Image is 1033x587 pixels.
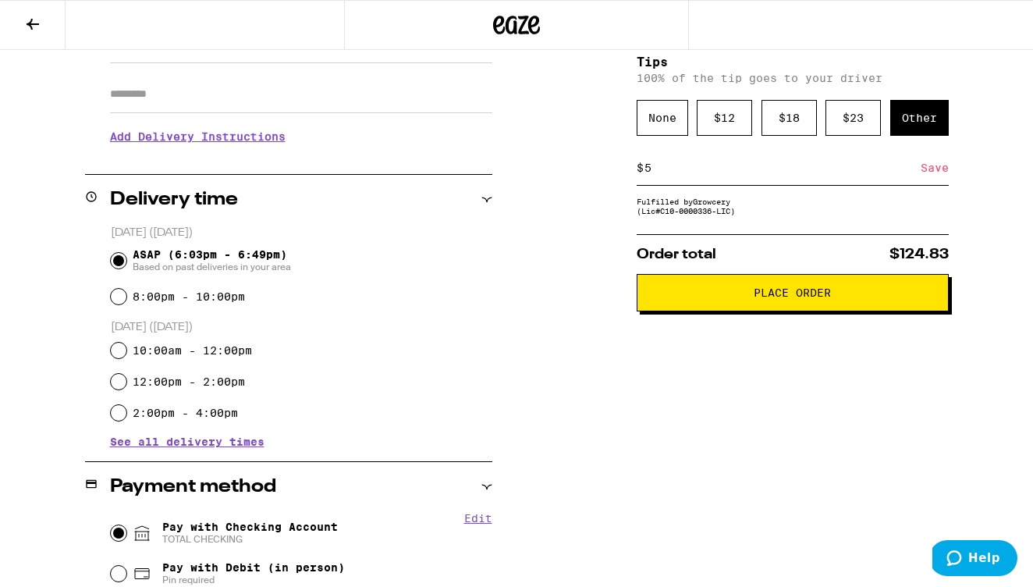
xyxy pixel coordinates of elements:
[637,56,949,69] h5: Tips
[890,100,949,136] div: Other
[162,561,345,574] span: Pay with Debit (in person)
[464,512,492,525] button: Edit
[133,375,245,388] label: 12:00pm - 2:00pm
[761,100,817,136] div: $ 18
[889,247,949,261] span: $124.83
[697,100,752,136] div: $ 12
[110,119,492,155] h3: Add Delivery Instructions
[637,72,949,84] p: 100% of the tip goes to your driver
[921,151,949,185] div: Save
[162,574,345,586] span: Pin required
[110,436,264,447] button: See all delivery times
[111,226,492,240] p: [DATE] ([DATE])
[932,540,1017,579] iframe: Opens a widget where you can find more information
[133,261,291,273] span: Based on past deliveries in your area
[637,197,949,215] div: Fulfilled by Growcery (Lic# C10-0000336-LIC )
[637,151,644,185] div: $
[637,247,716,261] span: Order total
[644,161,921,175] input: 0
[162,521,338,546] span: Pay with Checking Account
[754,287,831,298] span: Place Order
[637,100,688,136] div: None
[110,190,238,209] h2: Delivery time
[133,290,245,303] label: 8:00pm - 10:00pm
[110,155,492,167] p: We'll contact you at [PHONE_NUMBER] when we arrive
[825,100,881,136] div: $ 23
[162,533,338,546] span: TOTAL CHECKING
[637,274,949,311] button: Place Order
[133,248,291,273] span: ASAP (6:03pm - 6:49pm)
[111,320,492,335] p: [DATE] ([DATE])
[133,407,238,419] label: 2:00pm - 4:00pm
[133,344,252,357] label: 10:00am - 12:00pm
[110,478,276,496] h2: Payment method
